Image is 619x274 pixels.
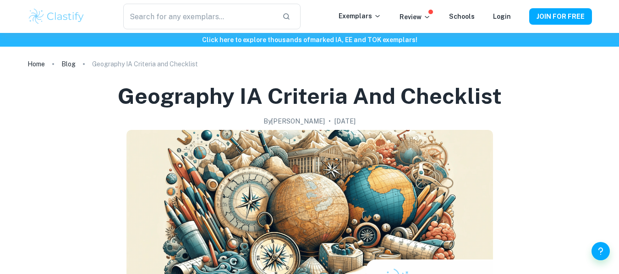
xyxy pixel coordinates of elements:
[592,242,610,260] button: Help and Feedback
[400,12,431,22] p: Review
[449,13,475,20] a: Schools
[61,58,76,70] a: Blog
[493,13,511,20] a: Login
[2,35,617,45] h6: Click here to explore thousands of marked IA, EE and TOK exemplars !
[27,7,86,26] img: Clastify logo
[92,59,198,69] p: Geography IA Criteria and Checklist
[329,116,331,126] p: •
[339,11,381,21] p: Exemplars
[118,81,502,111] h1: Geography IA Criteria and Checklist
[27,58,45,70] a: Home
[529,8,592,25] button: JOIN FOR FREE
[334,116,356,126] h2: [DATE]
[263,116,325,126] h2: By [PERSON_NAME]
[123,4,274,29] input: Search for any exemplars...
